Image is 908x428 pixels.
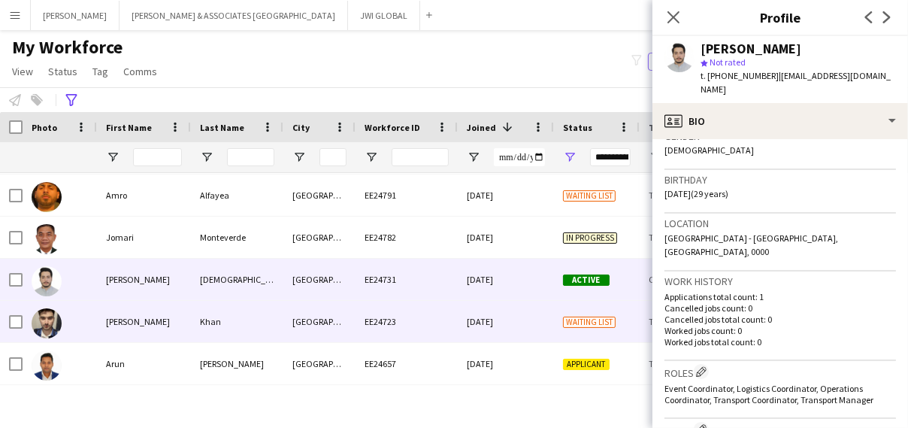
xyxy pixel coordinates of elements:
span: Last Name [200,122,244,133]
div: EE24723 [356,301,458,342]
input: Last Name Filter Input [227,148,274,166]
div: EE24782 [356,217,458,258]
span: My Workforce [12,36,123,59]
span: Waiting list [563,190,616,202]
input: Workforce ID Filter Input [392,148,449,166]
div: [PERSON_NAME] [191,385,283,426]
div: EE24731 [356,259,458,300]
span: [GEOGRAPHIC_DATA] - [GEOGRAPHIC_DATA], [GEOGRAPHIC_DATA], 0000 [664,232,838,257]
span: t. [PHONE_NUMBER] [701,70,779,81]
span: Tag [92,65,108,78]
button: Open Filter Menu [563,150,577,164]
span: [DATE] (29 years) [664,188,728,199]
div: EE24657 [356,343,458,384]
div: EE24670 [356,385,458,426]
span: First Name [106,122,152,133]
div: [DEMOGRAPHIC_DATA] [191,259,283,300]
div: [DATE] [458,175,554,216]
button: Open Filter Menu [649,150,662,164]
p: Cancelled jobs total count: 0 [664,314,896,325]
img: Arun Surendran [32,351,62,381]
span: Comms [123,65,157,78]
span: Joined [467,122,496,133]
span: City [292,122,310,133]
div: [PERSON_NAME] [97,301,191,342]
div: [DATE] [458,301,554,342]
div: Khan [191,301,283,342]
p: Worked jobs count: 0 [664,325,896,336]
button: Everyone5,944 [648,53,723,71]
span: In progress [563,232,617,244]
div: Arun [97,343,191,384]
span: Active [563,275,610,286]
button: Open Filter Menu [467,150,480,164]
app-action-btn: Advanced filters [62,91,80,109]
img: Zeeshan Khan [32,308,62,338]
div: [GEOGRAPHIC_DATA] [283,301,356,342]
h3: Profile [652,8,908,27]
div: Al Ain [283,385,356,426]
p: Applications total count: 1 [664,291,896,302]
div: [PERSON_NAME] [701,42,801,56]
p: Worked jobs total count: 0 [664,336,896,348]
img: Zakria Muhammad [32,266,62,296]
span: Photo [32,122,57,133]
span: Status [48,65,77,78]
a: View [6,62,39,81]
div: [PERSON_NAME] [97,259,191,300]
div: Jomari [97,217,191,258]
button: Open Filter Menu [200,150,213,164]
span: Applicant [563,359,610,370]
span: Status [563,122,592,133]
div: [GEOGRAPHIC_DATA] [283,343,356,384]
h3: Birthday [664,173,896,187]
h3: Location [664,217,896,230]
a: Comms [117,62,163,81]
p: Cancelled jobs count: 0 [664,302,896,314]
div: [GEOGRAPHIC_DATA] [283,259,356,300]
span: [DEMOGRAPHIC_DATA] [664,144,754,156]
span: Tags [649,122,669,133]
button: JWI GLOBAL [348,1,420,30]
div: [DATE] [458,259,554,300]
span: Not rated [710,56,746,68]
div: [DATE] [458,217,554,258]
button: [PERSON_NAME] [31,1,120,30]
img: Amro Alfayea [32,182,62,212]
div: Bio [652,103,908,139]
button: Open Filter Menu [365,150,378,164]
input: First Name Filter Input [133,148,182,166]
div: [PERSON_NAME] [191,343,283,384]
div: Alfayea [191,175,283,216]
span: Event Coordinator, Logistics Coordinator, Operations Coordinator, Transport Coordinator, Transpor... [664,383,873,405]
div: Ashraf [97,385,191,426]
div: EE24791 [356,175,458,216]
h3: Work history [664,275,896,288]
span: | [EMAIL_ADDRESS][DOMAIN_NAME] [701,70,891,95]
a: Status [42,62,83,81]
div: Amro [97,175,191,216]
input: City Filter Input [319,148,347,166]
button: Open Filter Menu [292,150,306,164]
button: Open Filter Menu [106,150,120,164]
img: Jomari Monteverde [32,224,62,254]
h3: Roles [664,364,896,380]
div: Monteverde [191,217,283,258]
div: [GEOGRAPHIC_DATA] [283,217,356,258]
a: Tag [86,62,114,81]
input: Joined Filter Input [494,148,545,166]
button: [PERSON_NAME] & ASSOCIATES [GEOGRAPHIC_DATA] [120,1,348,30]
div: [DATE] [458,343,554,384]
div: [GEOGRAPHIC_DATA] [283,175,356,216]
span: Waiting list [563,317,616,328]
span: Workforce ID [365,122,420,133]
span: View [12,65,33,78]
div: [DATE] [458,385,554,426]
